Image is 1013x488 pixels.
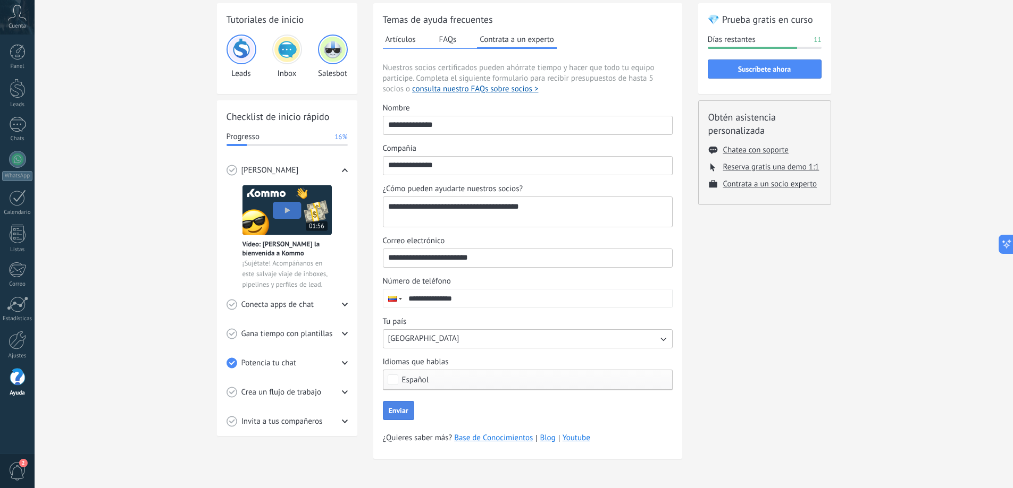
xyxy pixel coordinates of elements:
[2,315,33,322] div: Estadísticas
[540,433,555,443] a: Blog
[318,35,348,79] div: Salesbot
[814,35,821,45] span: 11
[334,132,347,142] span: 16%
[242,239,332,258] span: Vídeo: [PERSON_NAME] la bienvenida a Kommo
[708,13,822,26] h2: 💎 Prueba gratis en curso
[723,179,817,189] button: Contrata a un socio experto
[412,84,538,95] button: consulta nuestro FAQs sobre socios >
[383,103,410,114] span: Nombre
[383,433,590,443] span: ¿Quieres saber más?
[241,329,333,339] span: Gana tiempo con plantillas
[2,246,33,253] div: Listas
[383,236,445,246] span: Correo electrónico
[383,184,523,194] span: ¿Cómo pueden ayudarte nuestros socios?
[723,162,819,172] button: Reserva gratis una demo 1:1
[227,13,348,26] h2: Tutoriales de inicio
[383,329,673,348] button: Tu país
[2,63,33,70] div: Panel
[242,185,332,235] img: Meet video
[241,416,323,427] span: Invita a tus compañeros
[402,376,429,384] span: Español
[738,65,791,73] span: Suscríbete ahora
[2,101,33,108] div: Leads
[383,116,672,133] input: Nombre
[227,35,256,79] div: Leads
[383,31,418,47] button: Artículos
[2,390,33,397] div: Ayuda
[454,433,533,443] a: Base de Conocimientos
[2,171,32,181] div: WhatsApp
[477,31,556,49] button: Contrata a un experto
[388,333,459,344] span: [GEOGRAPHIC_DATA]
[383,289,404,307] div: Colombia: + 57
[241,165,299,176] span: [PERSON_NAME]
[437,31,459,47] button: FAQs
[383,63,673,95] span: Nuestros socios certificados pueden ahórrate tiempo y hacer que todo tu equipo participe. Complet...
[383,143,416,154] span: Compañía
[383,197,670,227] textarea: ¿Cómo pueden ayudarte nuestros socios?
[723,145,789,155] button: Chatea con soporte
[2,209,33,216] div: Calendario
[383,249,672,266] input: Correo electrónico
[2,281,33,288] div: Correo
[708,59,822,79] button: Suscríbete ahora
[383,401,414,420] button: Enviar
[708,110,821,137] h2: Obtén asistencia personalizada
[708,35,756,45] span: Días restantes
[383,357,449,367] span: Idiomas que hablas
[241,358,297,369] span: Potencia tu chat
[383,157,672,174] input: Compañía
[241,299,314,310] span: Conecta apps de chat
[563,433,590,443] a: Youtube
[383,13,673,26] h2: Temas de ayuda frecuentes
[272,35,302,79] div: Inbox
[389,407,408,414] span: Enviar
[241,387,322,398] span: Crea un flujo de trabajo
[383,276,451,287] span: Número de teléfono
[2,135,33,142] div: Chats
[227,110,348,123] h2: Checklist de inicio rápido
[242,258,332,290] span: ¡Sujétate! Acompáñanos en este salvaje viaje de inboxes, pipelines y perfiles de lead.
[2,353,33,359] div: Ajustes
[227,132,259,142] span: Progresso
[9,23,26,30] span: Cuenta
[383,316,407,327] span: Tu país
[404,289,672,307] input: Número de teléfono
[19,459,28,467] span: 2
